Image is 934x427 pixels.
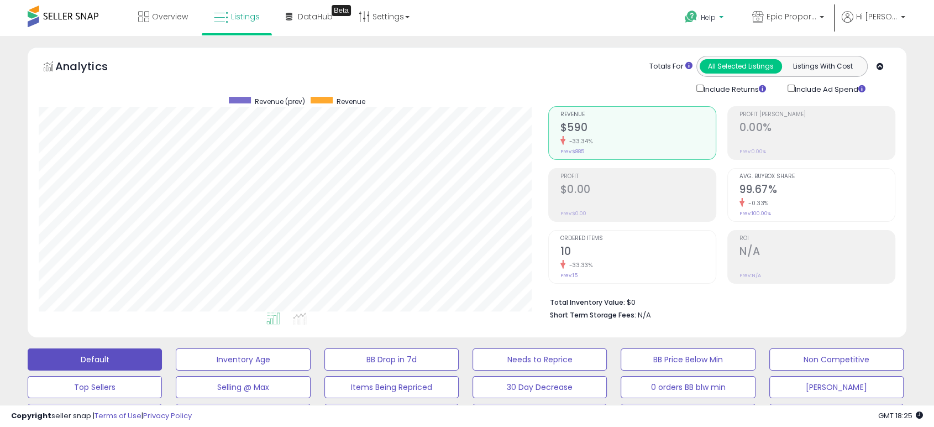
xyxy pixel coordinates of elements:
span: N/A [638,310,651,320]
small: Prev: N/A [739,272,761,279]
span: Overview [152,11,188,22]
button: Needs to Reprice [473,348,607,371]
button: Listings With Cost [781,59,864,74]
h2: $0.00 [560,183,716,198]
button: [PERSON_NAME] [621,404,755,426]
a: Privacy Policy [143,410,192,421]
button: 0 orders 7 days [473,404,607,426]
button: Inventory Age [176,348,310,371]
div: Include Ad Spend [779,82,883,95]
div: Include Returns [688,82,779,95]
button: [PERSON_NAME] [769,404,904,426]
b: Total Inventory Value: [550,298,625,307]
button: All Selected Listings [700,59,782,74]
small: Prev: 15 [560,272,578,279]
small: -0.33% [744,199,769,207]
button: 30 Day Decrease [473,376,607,398]
span: 2025-09-15 18:25 GMT [878,410,923,421]
div: seller snap | | [11,411,192,421]
button: Selling @ Max [176,376,310,398]
button: Items Being Repriced [324,376,459,398]
button: BB Drop in 7d [324,348,459,371]
span: Listings [231,11,260,22]
span: Revenue (prev) [255,97,305,106]
small: -33.33% [565,261,593,269]
button: [PERSON_NAME] [769,376,904,398]
h2: 10 [560,245,716,260]
strong: Copyright [11,410,51,421]
span: DataHub [298,11,333,22]
small: Prev: 100.00% [739,210,771,217]
span: Avg. Buybox Share [739,174,895,180]
div: Totals For [649,61,692,72]
span: ROI [739,236,895,242]
span: Hi [PERSON_NAME] [856,11,898,22]
h2: 99.67% [739,183,895,198]
span: Revenue [560,112,716,118]
small: Prev: 0.00% [739,148,766,155]
h2: N/A [739,245,895,260]
a: Help [676,2,734,36]
span: Help [701,13,716,22]
small: Prev: $0.00 [560,210,586,217]
h2: $590 [560,121,716,136]
button: Top Sellers [28,376,162,398]
button: BB Price Below Min [621,348,755,371]
span: Profit [560,174,716,180]
a: Hi [PERSON_NAME] [842,11,905,36]
span: Revenue [337,97,365,106]
h5: Analytics [55,59,129,77]
button: Non Competitive [769,348,904,371]
button: 0 orders BB blw min [621,376,755,398]
b: Short Term Storage Fees: [550,310,636,320]
button: [PERSON_NAME] [176,404,310,426]
small: Prev: $885 [560,148,584,155]
button: Needs repricing rule [28,404,162,426]
div: Tooltip anchor [332,5,351,16]
h2: 0.00% [739,121,895,136]
a: Terms of Use [95,410,141,421]
span: Ordered Items [560,236,716,242]
small: -33.34% [565,137,593,145]
button: Default [28,348,162,371]
span: Epic Proportions CA [767,11,816,22]
i: Get Help [684,10,698,24]
span: Profit [PERSON_NAME] [739,112,895,118]
button: [PERSON_NAME] Dropshipping [324,404,459,426]
li: $0 [550,295,887,308]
